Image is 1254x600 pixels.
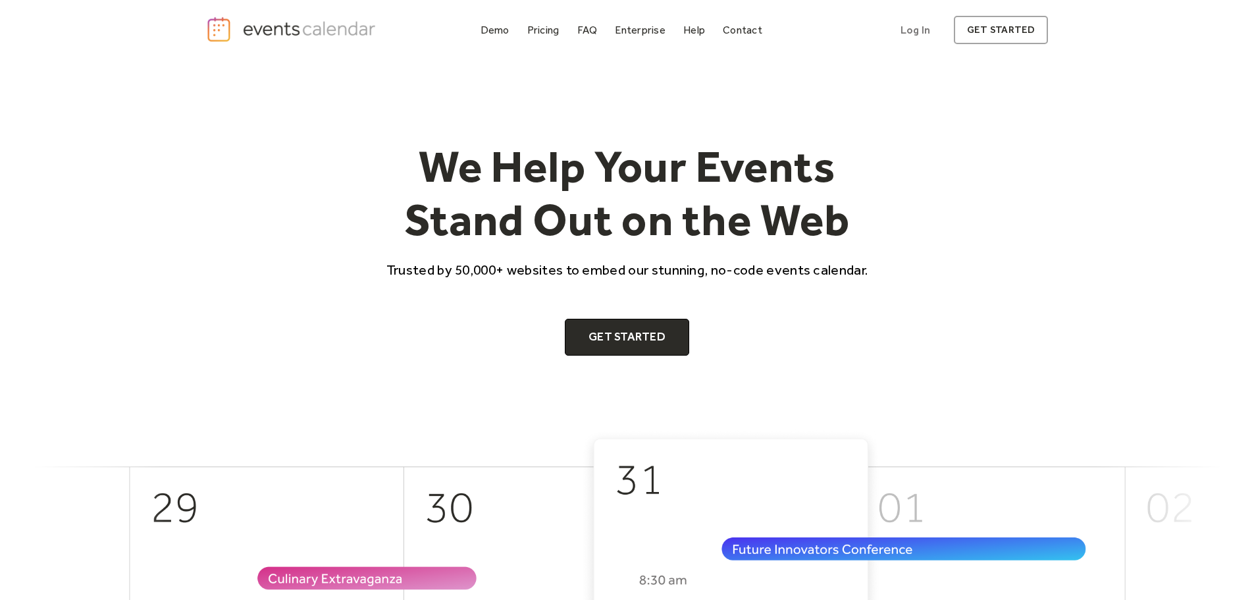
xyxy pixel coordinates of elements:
[887,16,943,44] a: Log In
[522,21,565,39] a: Pricing
[527,26,560,34] div: Pricing
[610,21,670,39] a: Enterprise
[481,26,509,34] div: Demo
[475,21,515,39] a: Demo
[565,319,689,356] a: Get Started
[954,16,1048,44] a: get started
[375,140,880,247] h1: We Help Your Events Stand Out on the Web
[718,21,768,39] a: Contact
[577,26,598,34] div: FAQ
[678,21,710,39] a: Help
[683,26,705,34] div: Help
[572,21,603,39] a: FAQ
[615,26,665,34] div: Enterprise
[375,260,880,279] p: Trusted by 50,000+ websites to embed our stunning, no-code events calendar.
[723,26,762,34] div: Contact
